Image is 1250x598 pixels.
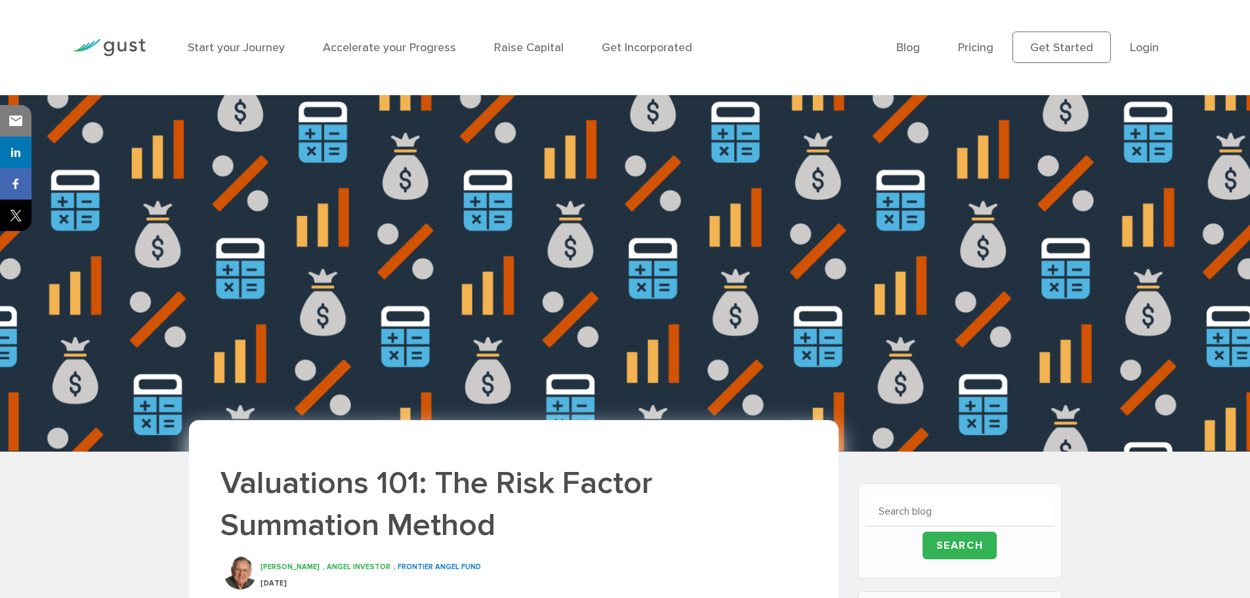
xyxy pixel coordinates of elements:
a: Raise Capital [494,41,564,54]
a: Get Incorporated [602,41,692,54]
a: Blog [896,41,920,54]
span: [DATE] [260,579,287,587]
img: Gust Logo [72,39,146,56]
a: Get Started [1012,32,1111,63]
img: Bill Payne [224,557,257,589]
span: , Angel Investor [323,563,390,571]
span: , Frontier Angel Fund [394,563,481,571]
a: Start your Journey [188,41,285,54]
a: Pricing [958,41,993,54]
span: [PERSON_NAME] [260,563,320,571]
h1: Valuations 101: The Risk Factor Summation Method [220,462,807,546]
a: Login [1130,41,1159,54]
input: Search blog [865,497,1054,526]
a: Accelerate your Progress [323,41,456,54]
input: Search [923,532,997,559]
